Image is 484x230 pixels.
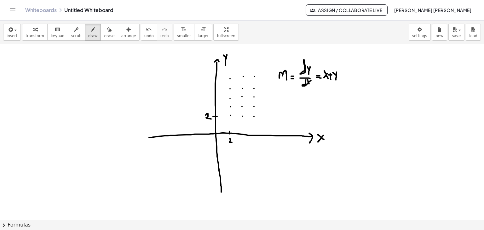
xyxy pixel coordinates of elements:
[162,26,168,33] i: redo
[88,34,98,38] span: draw
[160,34,169,38] span: redo
[55,26,60,33] i: keyboard
[306,4,388,16] button: Assign / Collaborate Live
[181,26,187,33] i: format_size
[22,24,48,41] button: transform
[121,34,136,38] span: arrange
[394,7,471,13] span: [PERSON_NAME] [PERSON_NAME]
[51,34,65,38] span: keypad
[3,24,21,41] button: insert
[118,24,140,41] button: arrange
[25,7,57,13] a: Whiteboards
[85,24,101,41] button: draw
[311,7,383,13] span: Assign / Collaborate Live
[452,34,461,38] span: save
[409,24,431,41] button: settings
[104,34,114,38] span: erase
[200,26,206,33] i: format_size
[198,34,209,38] span: larger
[8,5,18,15] button: Toggle navigation
[469,34,477,38] span: load
[144,34,154,38] span: undo
[389,4,476,16] button: [PERSON_NAME] [PERSON_NAME]
[174,24,194,41] button: format_sizesmaller
[194,24,212,41] button: format_sizelarger
[68,24,85,41] button: scrub
[448,24,464,41] button: save
[466,24,481,41] button: load
[26,34,44,38] span: transform
[412,34,427,38] span: settings
[432,24,447,41] button: new
[7,34,17,38] span: insert
[101,24,118,41] button: erase
[435,34,443,38] span: new
[47,24,68,41] button: keyboardkeypad
[71,34,82,38] span: scrub
[177,34,191,38] span: smaller
[141,24,157,41] button: undoundo
[213,24,239,41] button: fullscreen
[217,34,235,38] span: fullscreen
[157,24,172,41] button: redoredo
[146,26,152,33] i: undo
